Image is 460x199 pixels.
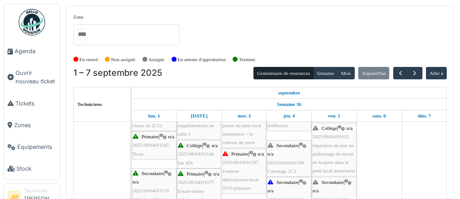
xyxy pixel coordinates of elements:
[187,143,202,148] span: Collège
[426,67,447,79] button: Aller à
[313,143,355,174] span: réparation de mur en plafonnage de retrait de la porte dans le petit local menuiserie
[19,9,45,35] img: Badge_color-CXgf-gQk.svg
[149,56,165,63] label: Assigné
[178,160,193,165] span: bar 456
[212,143,218,148] span: n/a
[133,188,169,193] span: 2025/09/64/01570
[276,87,303,98] a: 1 septembre 2025
[268,141,310,176] div: |
[407,67,422,80] button: Suivant
[313,124,356,175] div: |
[187,171,204,176] span: Primaire
[276,143,299,148] span: Secondaire
[313,67,337,79] button: Semaine
[253,67,314,79] button: Gestionnaire de ressources
[73,13,84,21] label: Zone
[73,68,162,78] h2: 1 – 7 septembre 2025
[16,164,56,173] span: Stock
[178,179,214,185] span: 2025/09/64/01577
[322,179,344,185] span: Secondaire
[178,141,220,167] div: |
[168,134,174,139] span: n/a
[133,123,162,128] span: classe de 2C12
[189,110,210,121] a: 2 septembre 2025
[222,150,265,192] div: |
[337,67,355,79] button: Mois
[313,134,349,139] span: 2025/09/64/01625
[258,151,264,156] span: n/a
[14,121,56,129] span: Zones
[133,151,143,156] span: Neon
[4,158,60,179] a: Stock
[268,114,294,128] span: 1P06 3 néons d'effectuer
[370,110,388,121] a: 6 septembre 2025
[133,133,176,158] div: |
[235,110,253,121] a: 3 septembre 2025
[15,47,56,55] span: Agenda
[146,110,162,121] a: 1 septembre 2025
[15,69,56,86] span: Ouvrir nouveau ticket
[133,179,139,184] span: n/a
[178,114,219,137] span: Apporter cinq chaise supplémentaire en salle 1
[222,160,259,165] span: 2025/09/64/01597
[358,67,389,79] button: Aujourd'hui
[77,28,86,41] input: Tous
[133,142,169,148] span: 2025/08/64/01545
[24,187,56,194] div: Technicien
[268,151,274,156] span: n/a
[15,99,56,108] span: Tickets
[268,168,296,174] span: Carrelage 1C2
[17,143,56,151] span: Équipements
[4,62,60,92] a: Ouvrir nouveau ticket
[239,56,255,63] label: Terminé
[276,179,299,185] span: Secondaire
[4,93,60,114] a: Tickets
[347,125,353,131] span: n/a
[268,188,274,193] span: n/a
[313,188,319,193] span: n/a
[275,99,303,110] a: Semaine 36
[268,160,304,165] span: 2025/09/64/01598
[4,40,60,62] a: Agenda
[177,56,226,63] label: En attente d'approbation
[393,67,408,80] button: Précédent
[4,114,60,136] a: Zones
[415,110,433,121] a: 7 septembre 2025
[142,171,164,176] span: Secondaire
[4,136,60,158] a: Équipements
[231,151,249,156] span: Primaire
[281,110,297,121] a: 4 septembre 2025
[178,151,214,156] span: 2025/08/64/01546
[326,110,342,121] a: 5 septembre 2025
[77,101,102,107] span: Techniciens
[213,171,219,176] span: n/a
[111,56,135,63] label: Non assigné
[222,168,259,191] span: Fenêtres défectueuses local 2P10 primaire
[322,125,337,131] span: Collège
[142,134,159,139] span: Primaire
[80,56,98,63] label: En retard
